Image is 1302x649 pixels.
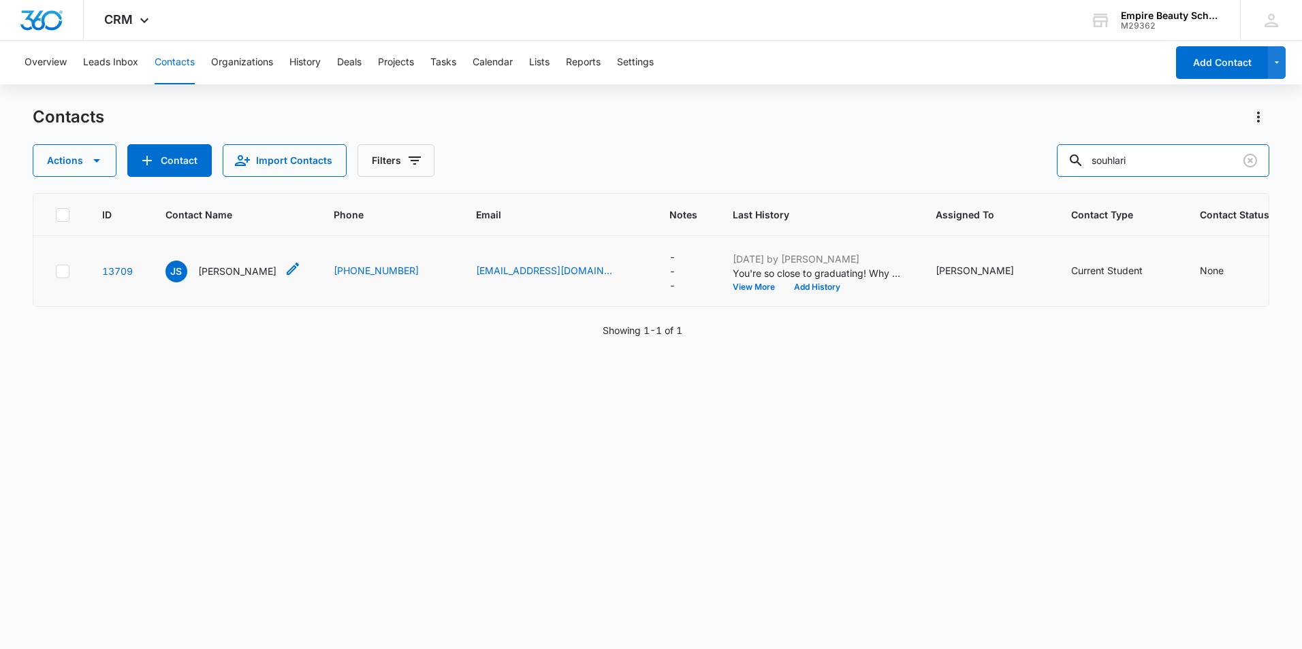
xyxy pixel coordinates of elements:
[733,283,784,291] button: View More
[211,41,273,84] button: Organizations
[33,107,104,127] h1: Contacts
[669,250,700,293] div: Notes - - Select to Edit Field
[198,264,276,278] p: [PERSON_NAME]
[334,207,424,222] span: Phone
[289,41,321,84] button: History
[936,207,1019,222] span: Assigned To
[476,263,637,280] div: Email - beanzyboo1832@gmail.com - Select to Edit Field
[669,250,676,293] div: ---
[1239,150,1261,171] button: Clear
[1248,106,1269,128] button: Actions
[223,144,347,177] button: Import Contacts
[733,252,903,266] p: [DATE] by [PERSON_NAME]
[784,283,850,291] button: Add History
[1057,144,1269,177] input: Search Contacts
[155,41,195,84] button: Contacts
[334,263,419,278] a: [PHONE_NUMBER]
[358,144,434,177] button: Filters
[1071,263,1143,278] div: Current Student
[337,41,362,84] button: Deals
[33,144,116,177] button: Actions
[378,41,414,84] button: Projects
[936,263,1038,280] div: Assigned To - Jess Peltonovich - Select to Edit Field
[334,263,443,280] div: Phone - (603) 340-8093 - Select to Edit Field
[165,207,281,222] span: Contact Name
[25,41,67,84] button: Overview
[104,12,133,27] span: CRM
[1071,207,1147,222] span: Contact Type
[476,207,617,222] span: Email
[936,263,1014,278] div: [PERSON_NAME]
[669,207,700,222] span: Notes
[165,261,187,282] span: JS
[1121,21,1220,31] div: account id
[1200,263,1224,278] div: None
[473,41,513,84] button: Calendar
[127,144,212,177] button: Add Contact
[733,207,883,222] span: Last History
[102,265,133,277] a: Navigate to contact details page for Jenna Souhlaris
[603,323,682,337] p: Showing 1-1 of 1
[566,41,601,84] button: Reports
[430,41,456,84] button: Tasks
[102,207,113,222] span: ID
[529,41,550,84] button: Lists
[1071,263,1167,280] div: Contact Type - Current Student - Select to Edit Field
[83,41,138,84] button: Leads Inbox
[165,261,301,282] div: Contact Name - Jenna Souhlaris - Select to Edit Field
[1176,46,1268,79] button: Add Contact
[1121,10,1220,21] div: account name
[476,263,612,278] a: [EMAIL_ADDRESS][DOMAIN_NAME]
[1200,207,1269,222] span: Contact Status
[733,266,903,280] p: You're so close to graduating! Why not keep the momentum going and take additional courses after ...
[1200,263,1248,280] div: Contact Status - None - Select to Edit Field
[617,41,654,84] button: Settings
